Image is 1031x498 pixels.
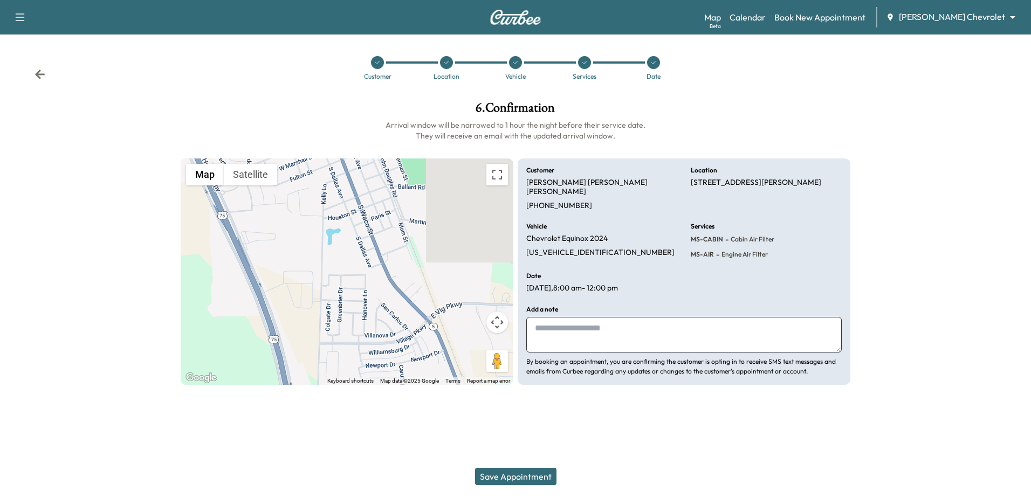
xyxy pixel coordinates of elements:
h6: Date [526,273,541,279]
p: By booking an appointment, you are confirming the customer is opting in to receive SMS text messa... [526,357,842,376]
button: Map camera controls [486,312,508,333]
span: MS-AIR [691,250,714,259]
p: [STREET_ADDRESS][PERSON_NAME] [691,178,821,188]
a: Terms (opens in new tab) [445,378,460,384]
div: Location [434,73,459,80]
a: Book New Appointment [774,11,865,24]
p: [PERSON_NAME] [PERSON_NAME] [PERSON_NAME] [526,178,678,197]
h6: Location [691,167,717,174]
button: Show street map [186,164,224,185]
h6: Vehicle [526,223,547,230]
div: Vehicle [505,73,526,80]
h1: 6 . Confirmation [181,101,851,120]
a: Calendar [730,11,766,24]
span: MS-CABIN [691,235,723,244]
p: [US_VEHICLE_IDENTIFICATION_NUMBER] [526,248,675,258]
button: Save Appointment [475,468,556,485]
div: Date [647,73,661,80]
span: Engine Air Filter [719,250,768,259]
a: MapBeta [704,11,721,24]
button: Keyboard shortcuts [327,377,374,385]
span: [PERSON_NAME] Chevrolet [899,11,1005,23]
img: Google [183,371,219,385]
div: Services [573,73,596,80]
p: [DATE] , 8:00 am - 12:00 pm [526,283,618,293]
span: Cabin Air Filter [728,235,774,244]
p: [PHONE_NUMBER] [526,201,592,211]
p: Chevrolet Equinox 2024 [526,234,608,244]
a: Report a map error [467,378,510,384]
h6: Customer [526,167,554,174]
button: Toggle fullscreen view [486,164,508,185]
span: - [723,234,728,245]
h6: Add a note [526,306,558,313]
button: Drag Pegman onto the map to open Street View [486,350,508,372]
div: Customer [364,73,391,80]
h6: Arrival window will be narrowed to 1 hour the night before their service date. They will receive ... [181,120,851,141]
img: Curbee Logo [490,10,541,25]
a: Open this area in Google Maps (opens a new window) [183,371,219,385]
h6: Services [691,223,714,230]
button: Show satellite imagery [224,164,277,185]
span: Map data ©2025 Google [380,378,439,384]
div: Back [35,69,45,80]
div: Beta [710,22,721,30]
span: - [714,249,719,260]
